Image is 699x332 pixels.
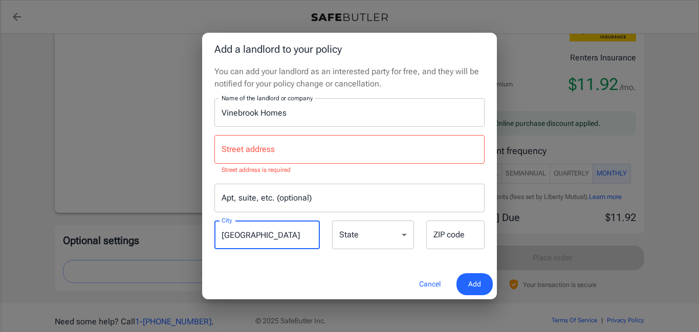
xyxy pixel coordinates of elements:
button: Add [456,273,493,295]
button: Cancel [407,273,452,295]
p: You can add your landlord as an interested party for free, and they will be notified for your pol... [214,65,485,90]
span: Add [468,278,481,291]
label: City [222,216,232,225]
label: Name of the landlord or company [222,94,313,102]
h2: Add a landlord to your policy [202,33,497,65]
p: Street address is required [222,165,477,175]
